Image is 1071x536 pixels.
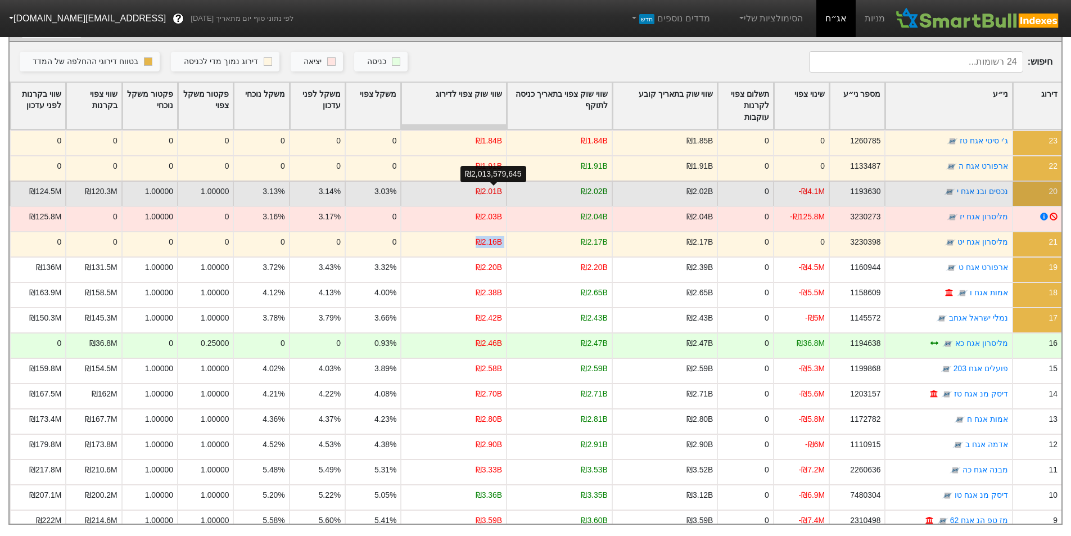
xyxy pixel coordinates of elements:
div: 5.41% [374,515,396,526]
div: Toggle SortBy [774,83,829,129]
div: ₪222M [36,515,62,526]
div: 22 [1049,160,1058,172]
div: 3.78% [263,312,284,324]
div: ₪2.39B [686,262,713,273]
div: ₪2.71B [581,388,607,400]
div: 0 [765,337,769,349]
div: ₪2.70B [476,388,502,400]
img: tase link [947,136,958,147]
div: ₪3.33B [476,464,502,476]
div: ₪2.58B [476,363,502,375]
div: ₪3.52B [686,464,713,476]
div: 20 [1049,186,1058,197]
button: יציאה [291,52,343,72]
div: 5.05% [374,489,396,501]
span: לפי נתוני סוף יום מתאריך [DATE] [191,13,293,24]
div: ₪145.3M [85,312,117,324]
div: 0 [820,160,825,172]
div: 1160944 [850,262,880,273]
div: 0 [765,287,769,299]
a: מליסרון אגח יט [957,237,1008,246]
div: 1172782 [850,413,880,425]
div: 0 [392,160,397,172]
div: Toggle SortBy [66,83,121,129]
div: ₪2.81B [581,413,607,425]
div: 0 [113,135,118,147]
div: ₪2.02B [581,186,607,197]
div: ₪2.02B [686,186,713,197]
img: tase link [941,364,952,375]
div: 4.22% [319,388,341,400]
div: 0 [765,186,769,197]
div: ₪2.38B [476,287,502,299]
div: 1.00000 [201,388,229,400]
div: 3.14% [319,186,341,197]
img: tase link [946,161,957,173]
span: חדש [639,14,654,24]
div: ₪2.59B [581,363,607,375]
div: ₪2.43B [686,312,713,324]
div: 23 [1049,135,1058,147]
a: ארפורט אגח ה [959,161,1008,170]
div: ₪3.59B [686,515,713,526]
a: הסימולציות שלי [733,7,808,30]
div: ₪158.5M [85,287,117,299]
button: בטווח דירוגי ההחלפה של המדד [20,52,160,72]
div: 1.00000 [201,464,229,476]
div: 0 [765,312,769,324]
a: מליסרון אגח יז [960,212,1008,221]
div: ₪2,013,579,645 [460,166,526,182]
div: ₪150.3M [29,312,61,324]
div: 1260785 [850,135,880,147]
img: tase link [945,237,956,249]
div: Toggle SortBy [11,83,65,129]
div: 3.66% [374,312,396,324]
div: 0 [169,337,173,349]
a: פועלים אגח 203 [953,364,1008,373]
div: 1.00000 [145,363,173,375]
div: ₪2.80B [476,413,502,425]
div: ₪3.12B [686,489,713,501]
div: 1.00000 [201,515,229,526]
div: 5.48% [263,464,284,476]
div: 14 [1049,388,1058,400]
button: דירוג נמוך מדי לכניסה [171,52,279,72]
div: 0 [765,236,769,248]
div: ₪1.85B [686,135,713,147]
div: 0 [336,135,341,147]
div: 1.00000 [145,186,173,197]
div: ₪2.91B [581,439,607,451]
div: ₪1.91B [686,160,713,172]
div: ₪2.20B [581,262,607,273]
div: 4.53% [319,439,341,451]
div: כניסה [367,56,386,68]
div: ₪2.47B [686,337,713,349]
div: ₪1.84B [476,135,502,147]
div: ₪1.84B [581,135,607,147]
div: בטווח דירוגי ההחלפה של המדד [33,56,138,68]
div: -₪6M [805,439,825,451]
img: tase link [936,313,947,325]
div: -₪5.8M [799,413,825,425]
img: tase link [954,415,965,426]
div: 0 [765,160,769,172]
div: 3.03% [374,186,396,197]
div: 1133487 [850,160,880,172]
div: ₪2.90B [686,439,713,451]
div: 1.00000 [201,413,229,425]
div: ₪217.8M [29,464,61,476]
div: 1.00000 [145,211,173,223]
div: 1158609 [850,287,880,299]
div: 0 [57,135,62,147]
input: 24 רשומות... [809,51,1023,73]
a: אדמה אגח ב [965,440,1008,449]
div: 3.17% [319,211,341,223]
div: ₪131.5M [85,262,117,273]
div: 4.03% [319,363,341,375]
div: 0 [765,211,769,223]
div: 1.00000 [145,439,173,451]
div: ₪2.59B [686,363,713,375]
a: מבנה אגח כה [962,465,1008,474]
img: tase link [941,389,952,400]
div: 9 [1053,515,1058,526]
